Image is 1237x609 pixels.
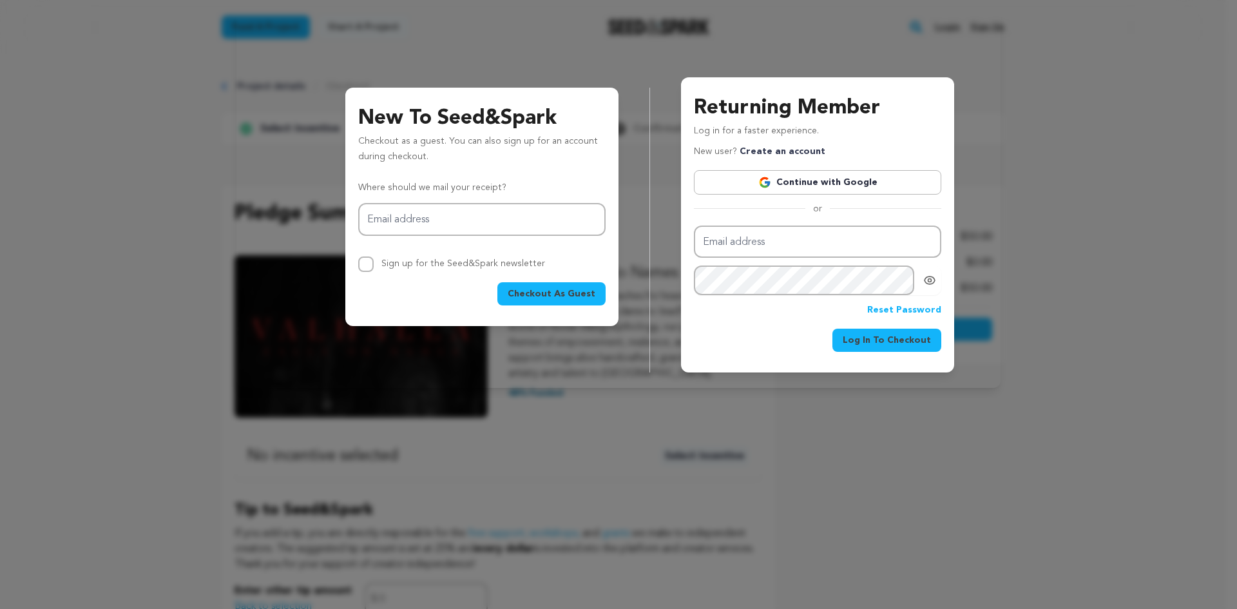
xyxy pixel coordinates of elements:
[381,259,545,268] label: Sign up for the Seed&Spark newsletter
[694,124,941,144] p: Log in for a faster experience.
[694,226,941,258] input: Email address
[358,180,606,196] p: Where should we mail your receipt?
[867,303,941,318] a: Reset Password
[358,103,606,134] h3: New To Seed&Spark
[805,202,830,215] span: or
[758,176,771,189] img: Google logo
[508,287,595,300] span: Checkout As Guest
[694,93,941,124] h3: Returning Member
[358,203,606,236] input: Email address
[843,334,931,347] span: Log In To Checkout
[832,329,941,352] button: Log In To Checkout
[740,147,825,156] a: Create an account
[923,274,936,287] a: Show password as plain text. Warning: this will display your password on the screen.
[497,282,606,305] button: Checkout As Guest
[694,170,941,195] a: Continue with Google
[358,134,606,170] p: Checkout as a guest. You can also sign up for an account during checkout.
[694,144,825,160] p: New user?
